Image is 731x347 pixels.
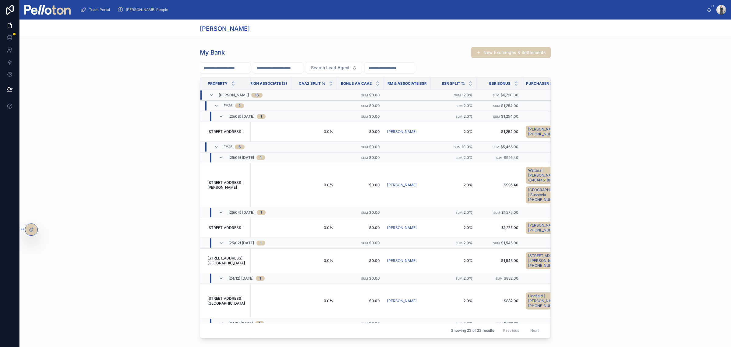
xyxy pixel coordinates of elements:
span: [PERSON_NAME] [PHONE_NUMBER] [528,127,564,137]
small: Sum [456,211,462,214]
a: [STREET_ADDRESS] [207,129,247,134]
a: $0.00 [341,183,380,188]
a: Team Portal [79,4,114,15]
div: 16 [255,93,259,98]
a: [PERSON_NAME] [PHONE_NUMBER] [526,124,569,139]
span: (25/05) [DATE] [228,155,254,160]
span: $1,254.00 [501,114,518,119]
small: Sum [456,277,462,280]
a: [PERSON_NAME] [PHONE_NUMBER] [526,220,569,235]
span: [STREET_ADDRESS] | [PERSON_NAME] [PHONE_NUMBER] [528,253,564,268]
span: BSR Split % [442,81,465,86]
span: FY26 [224,103,233,108]
small: Sum [456,104,462,108]
span: 12.0% [462,93,473,97]
small: Sum [493,211,500,214]
small: Sum [496,322,503,325]
span: $0.00 [369,93,380,97]
a: Waitara | [PERSON_NAME] (040)445-8646[GEOGRAPHIC_DATA] | Susheela [PHONE_NUMBER] [526,166,569,205]
small: Sum [493,115,500,118]
span: Team Portal [89,7,110,12]
a: [PERSON_NAME] [387,258,417,263]
span: $995.40 [504,155,518,160]
span: [PERSON_NAME] [387,183,417,188]
a: 0.0% [295,225,333,230]
a: 2.0% [434,129,473,134]
div: 1 [239,103,240,108]
span: $0.00 [369,210,380,215]
span: 2.0% [464,321,473,326]
a: -- [238,129,288,134]
a: Lindfield | [PERSON_NAME] [PHONE_NUMBER] [526,292,567,309]
span: 2.0% [464,155,473,160]
span: $768.60 [504,321,518,326]
h1: [PERSON_NAME] [200,24,250,33]
small: Sum [493,145,499,149]
a: 0.0% [295,129,333,134]
a: -- [238,299,288,303]
a: 0.0% [295,299,333,303]
a: 2.0% [434,225,473,230]
small: Sum [361,145,368,149]
span: $0.00 [341,258,380,263]
a: [PERSON_NAME] [387,129,427,134]
span: 0.0% [295,183,333,188]
a: $1,275.00 [480,225,518,230]
span: $0.00 [369,276,380,281]
span: CAA2 Split % [299,81,325,86]
a: [PERSON_NAME] [387,225,417,230]
button: Select Button [306,62,362,73]
a: [STREET_ADDRESS][GEOGRAPHIC_DATA] [207,256,247,266]
h1: My Bank [200,48,225,57]
small: Sum [361,322,368,325]
a: [STREET_ADDRESS][GEOGRAPHIC_DATA] [207,296,247,306]
small: Sum [456,322,462,325]
span: 2.0% [464,103,473,108]
span: $1,254.00 [480,129,518,134]
span: Property [208,81,228,86]
span: Lindfield | [PERSON_NAME] [PHONE_NUMBER] [528,294,564,308]
span: $882.00 [504,276,518,281]
a: -- [238,225,288,230]
span: $0.00 [369,114,380,119]
a: [GEOGRAPHIC_DATA] | Susheela [PHONE_NUMBER] [526,186,567,203]
a: Lindfield | [PERSON_NAME] [PHONE_NUMBER] [526,291,569,311]
span: [PERSON_NAME] [PHONE_NUMBER] [528,223,564,233]
span: [GEOGRAPHIC_DATA] | Susheela [PHONE_NUMBER] [528,188,564,202]
span: 2.0% [464,276,473,281]
small: Sum [361,241,368,245]
div: 1 [260,276,261,281]
a: 0.0% [295,258,333,263]
span: Campaign Associate (2) [239,81,287,86]
span: $5,466.00 [500,145,518,149]
span: $0.00 [369,145,380,149]
span: $0.00 [341,225,380,230]
img: App logo [24,5,71,15]
a: [PERSON_NAME] [387,225,427,230]
span: (25/08) [DATE] [228,114,254,119]
a: Waitara | [PERSON_NAME] (040)445-8646 [526,167,567,184]
a: [STREET_ADDRESS] | [PERSON_NAME] [PHONE_NUMBER] [526,251,569,270]
span: $1,254.00 [501,103,518,108]
a: [STREET_ADDRESS][PERSON_NAME] [207,180,247,190]
small: Sum [361,211,368,214]
div: scrollable content [76,3,707,16]
small: Sum [361,115,368,118]
span: $1,275.00 [501,210,518,215]
span: $882.00 [480,299,518,303]
a: [PERSON_NAME] [387,183,427,188]
a: $995.40 [480,183,518,188]
span: 2.0% [434,183,473,188]
span: [PERSON_NAME] [219,93,249,98]
span: $0.00 [341,299,380,303]
span: 2.0% [434,258,473,263]
small: Sum [361,277,368,280]
small: Sum [361,156,368,159]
